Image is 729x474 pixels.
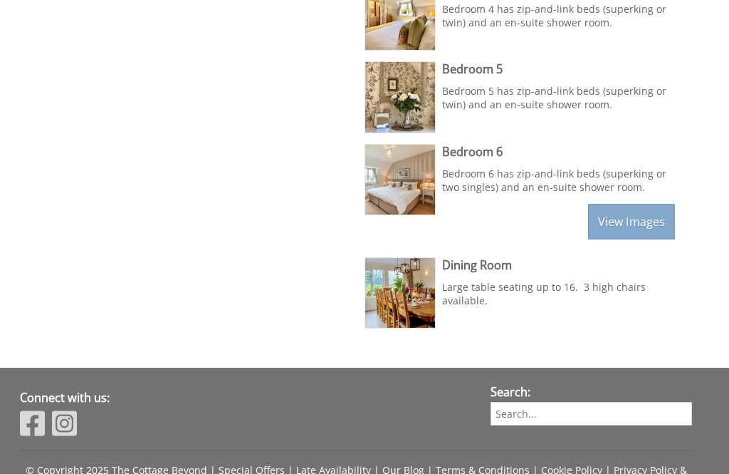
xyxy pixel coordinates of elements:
[442,84,675,111] p: Bedroom 5 has zip-and-link beds (superking or twin) and an en-suite shower room.
[365,258,435,328] img: Dining Room
[442,2,675,29] p: Bedroom 4 has zip-and-link beds (superking or twin) and an en-suite shower room.
[365,62,435,132] img: Bedroom 5
[365,145,435,215] img: Bedroom 6
[491,384,692,400] h3: Search:
[588,204,675,239] a: View Images
[442,61,675,77] h3: Bedroom 5
[20,390,477,406] h3: Connect with us:
[20,409,45,438] img: Facebook
[52,409,77,438] img: Instagram
[442,280,675,307] p: Large table seating up to 16. 3 high chairs available.
[442,144,675,160] h3: Bedroom 6
[442,257,675,273] h3: Dining Room
[491,402,692,426] input: Search...
[442,167,675,194] p: Bedroom 6 has zip-and-link beds (superking or two singles) and an en-suite shower room.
